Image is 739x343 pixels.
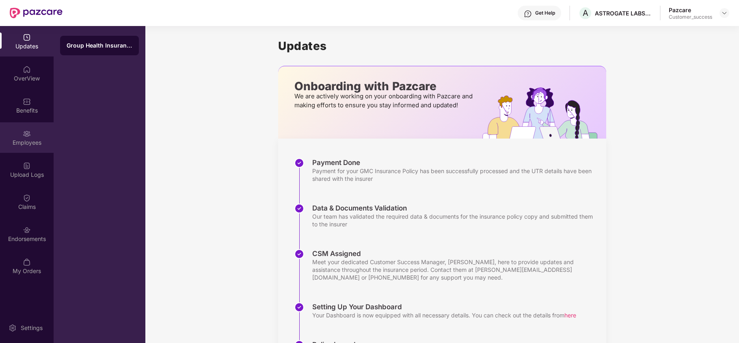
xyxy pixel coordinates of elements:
[10,8,63,18] img: New Pazcare Logo
[23,65,31,74] img: svg+xml;base64,PHN2ZyBpZD0iSG9tZSIgeG1sbnM9Imh0dHA6Ly93d3cudzMub3JnLzIwMDAvc3ZnIiB3aWR0aD0iMjAiIG...
[23,258,31,266] img: svg+xml;base64,PHN2ZyBpZD0iTXlfT3JkZXJzIiBkYXRhLW5hbWU9Ik15IE9yZGVycyIgeG1sbnM9Imh0dHA6Ly93d3cudz...
[312,302,576,311] div: Setting Up Your Dashboard
[294,82,475,90] p: Onboarding with Pazcare
[294,302,304,312] img: svg+xml;base64,PHN2ZyBpZD0iU3RlcC1Eb25lLTMyeDMyIiB4bWxucz0iaHR0cDovL3d3dy53My5vcmcvMjAwMC9zdmciIH...
[669,6,712,14] div: Pazcare
[23,162,31,170] img: svg+xml;base64,PHN2ZyBpZD0iVXBsb2FkX0xvZ3MiIGRhdGEtbmFtZT0iVXBsb2FkIExvZ3MiIHhtbG5zPSJodHRwOi8vd3...
[312,204,598,213] div: Data & Documents Validation
[312,249,598,258] div: CSM Assigned
[23,130,31,138] img: svg+xml;base64,PHN2ZyBpZD0iRW1wbG95ZWVzIiB4bWxucz0iaHR0cDovL3d3dy53My5vcmcvMjAwMC9zdmciIHdpZHRoPS...
[721,10,728,16] img: svg+xml;base64,PHN2ZyBpZD0iRHJvcGRvd24tMzJ4MzIiIHhtbG5zPSJodHRwOi8vd3d3LnczLm9yZy8yMDAwL3N2ZyIgd2...
[9,324,17,332] img: svg+xml;base64,PHN2ZyBpZD0iU2V0dGluZy0yMHgyMCIgeG1sbnM9Imh0dHA6Ly93d3cudzMub3JnLzIwMDAvc3ZnIiB3aW...
[23,98,31,106] img: svg+xml;base64,PHN2ZyBpZD0iQmVuZWZpdHMiIHhtbG5zPSJodHRwOi8vd3d3LnczLm9yZy8yMDAwL3N2ZyIgd2lkdGg9Ij...
[312,213,598,228] div: Our team has validated the required data & documents for the insurance policy copy and submitted ...
[583,8,588,18] span: A
[23,194,31,202] img: svg+xml;base64,PHN2ZyBpZD0iQ2xhaW0iIHhtbG5zPSJodHRwOi8vd3d3LnczLm9yZy8yMDAwL3N2ZyIgd2lkdGg9IjIwIi...
[595,9,652,17] div: ASTROGATE LABS PRIVATE LIMITED
[312,311,576,319] div: Your Dashboard is now equipped with all necessary details. You can check out the details from
[312,167,598,182] div: Payment for your GMC Insurance Policy has been successfully processed and the UTR details have be...
[67,41,132,50] div: Group Health Insurance
[23,33,31,41] img: svg+xml;base64,PHN2ZyBpZD0iVXBkYXRlZCIgeG1sbnM9Imh0dHA6Ly93d3cudzMub3JnLzIwMDAvc3ZnIiB3aWR0aD0iMj...
[294,92,475,110] p: We are actively working on your onboarding with Pazcare and making efforts to ensure you stay inf...
[524,10,532,18] img: svg+xml;base64,PHN2ZyBpZD0iSGVscC0zMngzMiIgeG1sbnM9Imh0dHA6Ly93d3cudzMub3JnLzIwMDAvc3ZnIiB3aWR0aD...
[278,39,606,53] h1: Updates
[23,226,31,234] img: svg+xml;base64,PHN2ZyBpZD0iRW5kb3JzZW1lbnRzIiB4bWxucz0iaHR0cDovL3d3dy53My5vcmcvMjAwMC9zdmciIHdpZH...
[535,10,555,16] div: Get Help
[294,204,304,213] img: svg+xml;base64,PHN2ZyBpZD0iU3RlcC1Eb25lLTMyeDMyIiB4bWxucz0iaHR0cDovL3d3dy53My5vcmcvMjAwMC9zdmciIH...
[482,87,606,139] img: hrOnboarding
[312,158,598,167] div: Payment Done
[669,14,712,20] div: Customer_success
[312,258,598,281] div: Meet your dedicated Customer Success Manager, [PERSON_NAME], here to provide updates and assistan...
[294,158,304,168] img: svg+xml;base64,PHN2ZyBpZD0iU3RlcC1Eb25lLTMyeDMyIiB4bWxucz0iaHR0cDovL3d3dy53My5vcmcvMjAwMC9zdmciIH...
[564,312,576,319] span: here
[294,249,304,259] img: svg+xml;base64,PHN2ZyBpZD0iU3RlcC1Eb25lLTMyeDMyIiB4bWxucz0iaHR0cDovL3d3dy53My5vcmcvMjAwMC9zdmciIH...
[18,324,45,332] div: Settings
